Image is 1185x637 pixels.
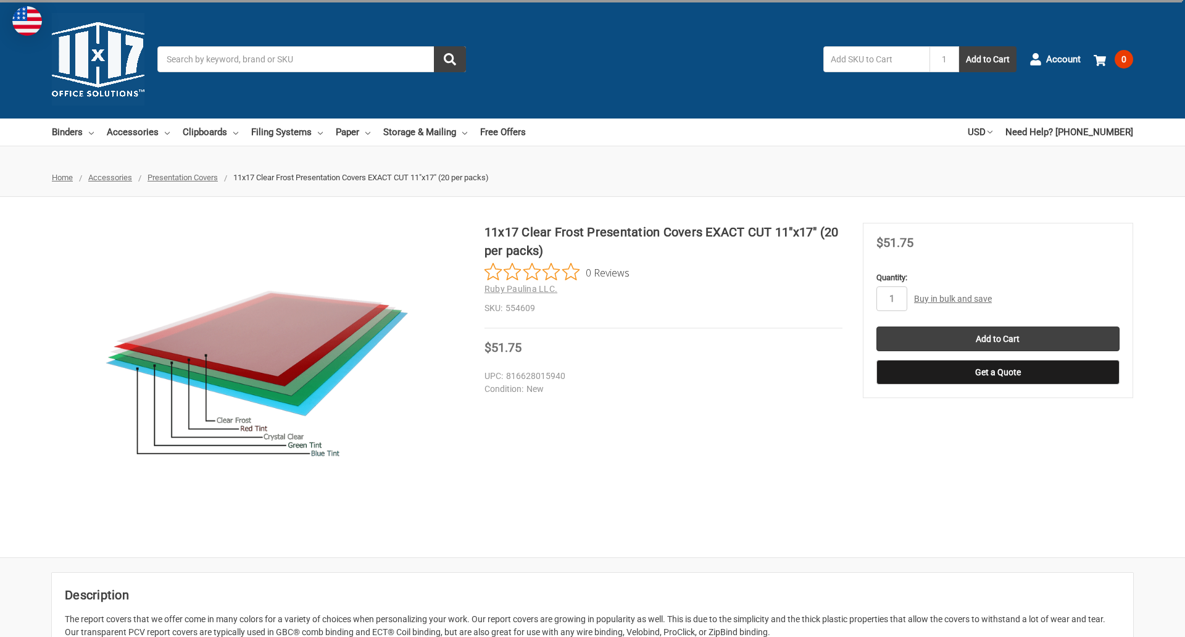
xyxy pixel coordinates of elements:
a: Storage & Mailing [383,119,467,146]
a: Filing Systems [251,119,323,146]
button: Add to Cart [959,46,1017,72]
dt: Condition: [484,383,523,396]
button: Rated 0 out of 5 stars from 0 reviews. Jump to reviews. [484,263,630,281]
a: Home [52,173,73,182]
iframe: Google Customer Reviews [1083,604,1185,637]
dd: 554609 [484,302,842,315]
a: Account [1029,43,1081,75]
input: Add SKU to Cart [823,46,929,72]
span: Account [1046,52,1081,67]
dd: 816628015940 [484,370,837,383]
a: Buy in bulk and save [914,294,992,304]
h1: 11x17 Clear Frost Presentation Covers EXACT CUT 11"x17" (20 per packs) [484,223,842,260]
dd: New [484,383,837,396]
span: 0 [1115,50,1133,69]
a: Need Help? [PHONE_NUMBER] [1005,119,1133,146]
a: Accessories [88,173,132,182]
dt: UPC: [484,370,503,383]
img: 11x17.com [52,13,144,106]
a: Accessories [107,119,170,146]
a: Paper [336,119,370,146]
a: USD [968,119,992,146]
a: 0 [1094,43,1133,75]
span: $51.75 [876,235,913,250]
h2: Description [65,586,1120,604]
a: Clipboards [183,119,238,146]
label: Quantity: [876,272,1120,284]
input: Add to Cart [876,327,1120,351]
a: Presentation Covers [148,173,218,182]
a: Ruby Paulina LLC. [484,284,557,294]
a: Binders [52,119,94,146]
span: $51.75 [484,340,522,355]
input: Search by keyword, brand or SKU [157,46,466,72]
span: 11x17 Clear Frost Presentation Covers EXACT CUT 11"x17" (20 per packs) [233,173,489,182]
button: Get a Quote [876,360,1120,385]
img: duty and tax information for United States [12,6,42,36]
dt: SKU: [484,302,502,315]
img: 11x17 Clear Frost Presentation Covers EXACT CUT 11"x17" (20 per packs) [104,223,412,531]
span: 0 Reviews [586,263,630,281]
a: Free Offers [480,119,526,146]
